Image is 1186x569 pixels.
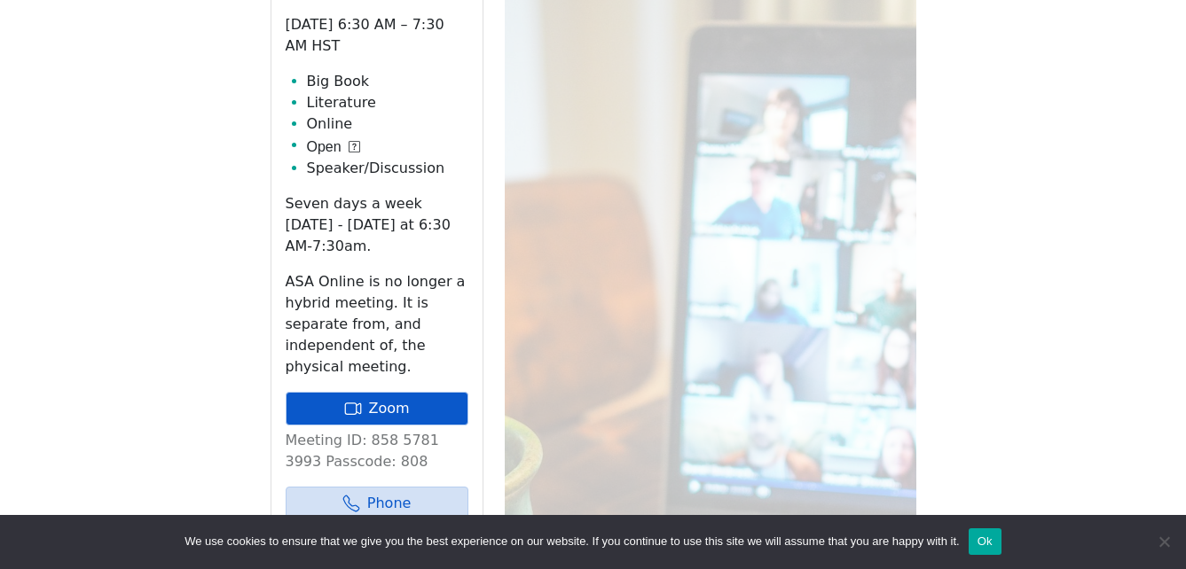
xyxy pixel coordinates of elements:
span: We use cookies to ensure that we give you the best experience on our website. If you continue to ... [185,533,959,550]
button: Ok [969,528,1001,555]
button: Open [307,136,360,158]
li: Speaker/Discussion [307,158,468,179]
li: Online [307,113,468,135]
a: Phone [286,487,468,520]
p: ASA Online is no longer a hybrid meeting. It is separate from, and independent of, the physical m... [286,271,468,378]
p: [DATE] 6:30 AM – 7:30 AM HST [286,14,468,57]
li: Big Book [307,71,468,92]
span: Open [307,136,342,158]
p: Meeting ID: 858 5781 3993 Passcode: 808 [286,430,468,472]
a: Zoom [286,392,468,425]
li: Literature [307,92,468,113]
p: Seven days a week [DATE] - [DATE] at 6:30 AM-7:30am. [286,193,468,257]
span: No [1155,533,1173,550]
